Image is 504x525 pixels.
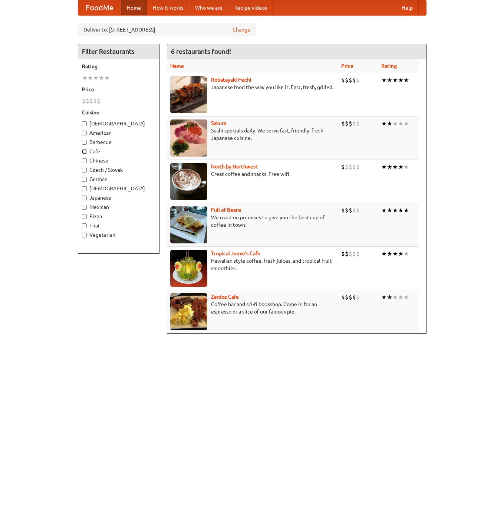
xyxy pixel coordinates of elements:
a: Tropical Jeeve's Cafe [211,250,260,256]
input: Cafe [82,149,87,154]
li: $ [356,293,360,301]
a: Who we are [189,0,228,15]
li: $ [356,119,360,128]
img: zardoz.jpg [170,293,207,330]
label: American [82,129,155,137]
li: $ [345,206,349,214]
li: $ [97,97,101,105]
li: ★ [392,206,398,214]
a: Change [233,26,250,33]
li: $ [341,76,345,84]
label: Cafe [82,148,155,155]
li: $ [349,163,352,171]
img: robatayaki.jpg [170,76,207,113]
li: ★ [403,119,409,128]
li: $ [345,119,349,128]
input: Vegetarian [82,233,87,237]
input: Thai [82,223,87,228]
li: ★ [403,76,409,84]
input: Mexican [82,205,87,210]
li: $ [345,250,349,258]
input: Japanese [82,196,87,200]
li: ★ [93,74,99,82]
label: [DEMOGRAPHIC_DATA] [82,185,155,192]
li: $ [93,97,97,105]
input: German [82,177,87,182]
a: Full of Beans [211,207,241,213]
a: Help [396,0,419,15]
li: ★ [392,293,398,301]
label: [DEMOGRAPHIC_DATA] [82,120,155,127]
li: ★ [398,206,403,214]
img: jeeves.jpg [170,250,207,287]
li: ★ [403,293,409,301]
img: beans.jpg [170,206,207,243]
li: ★ [387,119,392,128]
a: North by Northwest [211,164,258,170]
li: $ [356,206,360,214]
a: Sakura [211,120,226,126]
li: ★ [88,74,93,82]
li: ★ [381,293,387,301]
li: $ [356,76,360,84]
li: $ [356,163,360,171]
p: Hawaiian style coffee, fresh juices, and tropical fruit smoothies. [170,257,336,272]
li: $ [352,250,356,258]
li: $ [341,163,345,171]
li: ★ [387,163,392,171]
h5: Cuisine [82,109,155,116]
li: ★ [398,76,403,84]
li: $ [82,97,86,105]
label: Mexican [82,203,155,211]
label: Czech / Slovak [82,166,155,174]
li: ★ [398,163,403,171]
label: Thai [82,222,155,229]
input: Pizza [82,214,87,219]
li: $ [352,293,356,301]
a: Rating [381,63,397,69]
li: ★ [392,119,398,128]
a: Zardoz Cafe [211,294,239,300]
input: Chinese [82,158,87,163]
label: Chinese [82,157,155,164]
p: Coffee bar and sci-fi bookshop. Come in for an espresso or a slice of our famous pie. [170,301,336,315]
a: Price [341,63,353,69]
p: We roast on premises to give you the best cup of coffee in town. [170,214,336,229]
li: ★ [99,74,104,82]
li: $ [345,76,349,84]
p: Japanese food the way you like it. Fast, fresh, grilled. [170,83,336,91]
li: ★ [381,206,387,214]
li: $ [345,293,349,301]
li: ★ [392,163,398,171]
li: $ [349,76,352,84]
label: Pizza [82,213,155,220]
li: $ [89,97,93,105]
li: $ [341,119,345,128]
li: $ [341,293,345,301]
p: Great coffee and snacks. Free wifi. [170,170,336,178]
li: $ [345,163,349,171]
li: $ [349,250,352,258]
input: American [82,131,87,135]
li: $ [352,76,356,84]
li: ★ [82,74,88,82]
li: $ [352,163,356,171]
li: $ [352,119,356,128]
li: $ [349,119,352,128]
li: ★ [104,74,110,82]
li: $ [356,250,360,258]
img: north.jpg [170,163,207,200]
a: Recipe videos [228,0,273,15]
li: ★ [392,76,398,84]
input: [DEMOGRAPHIC_DATA] [82,186,87,191]
li: ★ [403,250,409,258]
a: Robatayaki Hachi [211,77,251,83]
li: $ [86,97,89,105]
li: $ [341,206,345,214]
p: Sushi specials daily. We serve fast, friendly, fresh Japanese cuisine. [170,127,336,142]
li: ★ [387,76,392,84]
label: German [82,175,155,183]
li: ★ [398,250,403,258]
